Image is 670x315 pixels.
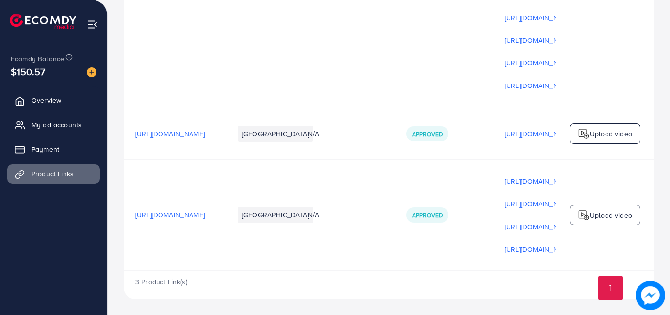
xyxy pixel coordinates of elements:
p: [URL][DOMAIN_NAME] [505,128,574,140]
span: My ad accounts [32,120,82,130]
p: [URL][DOMAIN_NAME] [505,243,574,255]
p: Upload video [590,128,632,140]
span: N/A [308,210,319,220]
span: Approved [412,211,443,219]
span: Ecomdy Balance [11,54,64,64]
p: [URL][DOMAIN_NAME] [505,12,574,24]
li: [GEOGRAPHIC_DATA] [238,207,313,223]
img: logo [578,128,590,140]
span: Overview [32,95,61,105]
span: [URL][DOMAIN_NAME] [135,210,205,220]
span: N/A [308,129,319,139]
img: logo [578,209,590,221]
span: Payment [32,144,59,154]
img: image [636,281,665,310]
span: $150.57 [11,64,45,79]
p: [URL][DOMAIN_NAME] [505,57,574,69]
img: logo [10,14,76,29]
li: [GEOGRAPHIC_DATA] [238,126,313,142]
img: image [87,67,96,77]
span: 3 Product Link(s) [135,277,187,286]
img: menu [87,19,98,30]
a: Product Links [7,164,100,184]
a: My ad accounts [7,115,100,135]
p: [URL][DOMAIN_NAME] [505,34,574,46]
a: Overview [7,90,100,110]
a: Payment [7,140,100,159]
p: [URL][DOMAIN_NAME] [505,175,574,187]
span: Approved [412,130,443,138]
span: [URL][DOMAIN_NAME] [135,129,205,139]
span: Product Links [32,169,74,179]
p: Upload video [590,209,632,221]
p: [URL][DOMAIN_NAME] [505,80,574,91]
p: [URL][DOMAIN_NAME] [505,198,574,210]
p: [URL][DOMAIN_NAME] [505,221,574,232]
